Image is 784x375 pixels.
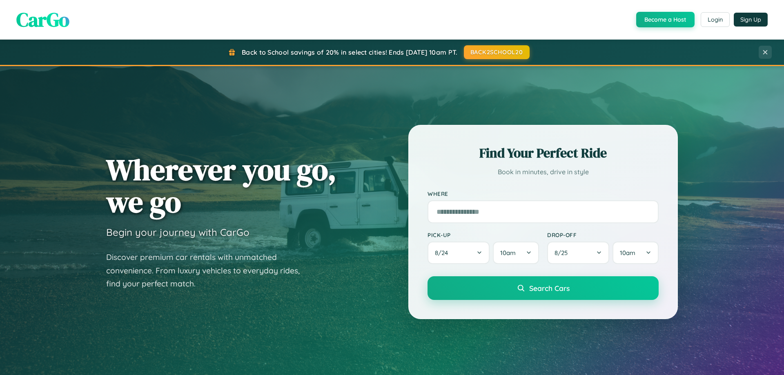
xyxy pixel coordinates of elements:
button: Become a Host [636,12,695,27]
button: Search Cars [428,276,659,300]
span: 10am [500,249,516,257]
span: CarGo [16,6,69,33]
button: 10am [612,242,659,264]
label: Where [428,190,659,197]
button: Sign Up [734,13,768,27]
span: 10am [620,249,635,257]
p: Book in minutes, drive in style [428,166,659,178]
h1: Wherever you go, we go [106,153,336,218]
button: 8/24 [428,242,490,264]
h3: Begin your journey with CarGo [106,226,249,238]
button: BACK2SCHOOL20 [464,45,530,59]
p: Discover premium car rentals with unmatched convenience. From luxury vehicles to everyday rides, ... [106,251,310,291]
span: Back to School savings of 20% in select cities! Ends [DATE] 10am PT. [242,48,457,56]
h2: Find Your Perfect Ride [428,144,659,162]
span: 8 / 25 [555,249,572,257]
button: 10am [493,242,539,264]
button: Login [701,12,730,27]
span: Search Cars [529,284,570,293]
span: 8 / 24 [435,249,452,257]
label: Drop-off [547,231,659,238]
label: Pick-up [428,231,539,238]
button: 8/25 [547,242,609,264]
